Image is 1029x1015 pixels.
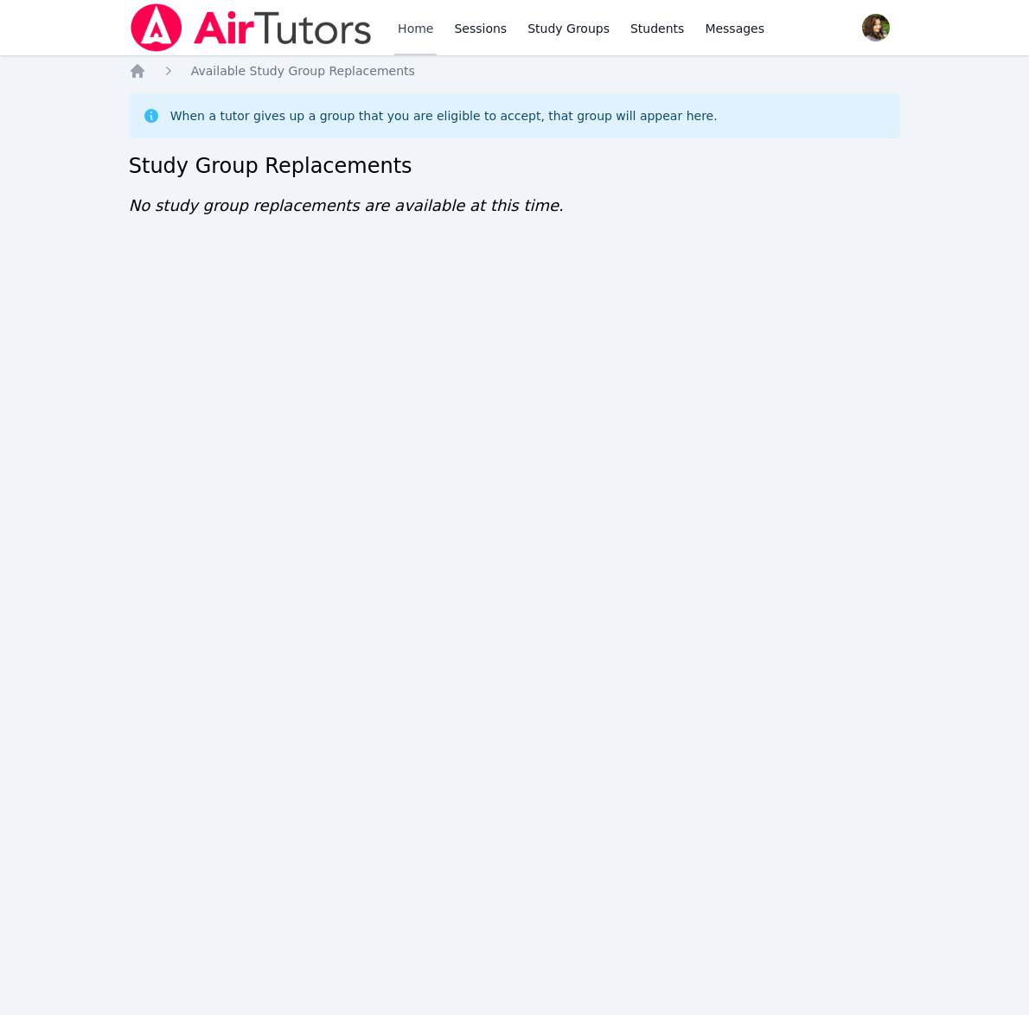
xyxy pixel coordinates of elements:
img: Air Tutors [129,3,374,52]
nav: Breadcrumb [129,62,901,80]
span: Available Study Group Replacements [191,64,415,78]
h2: Study Group Replacements [129,152,901,180]
div: When a tutor gives up a group that you are eligible to accept, that group will appear here. [170,107,718,124]
span: Messages [705,20,764,37]
span: No study group replacements are available at this time. [129,196,564,214]
a: Available Study Group Replacements [191,62,415,80]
